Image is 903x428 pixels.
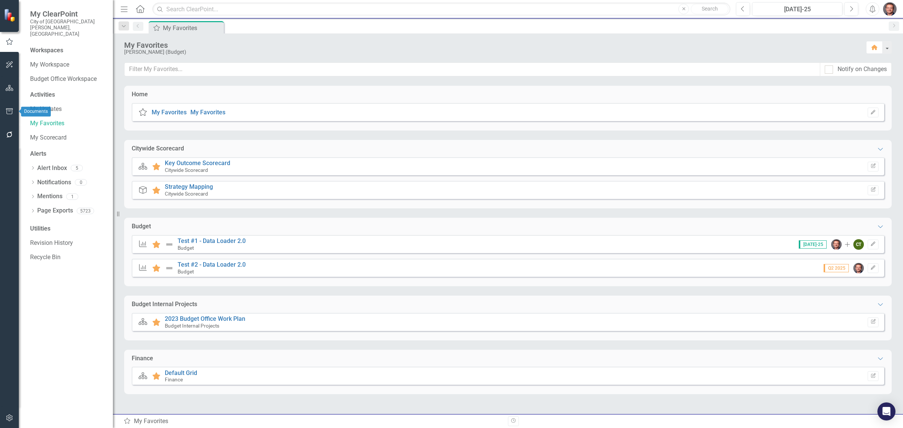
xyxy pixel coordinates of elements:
[165,240,174,249] img: Not Defined
[21,107,51,117] div: Documents
[123,417,502,426] div: My Favorites
[883,2,897,16] img: Lawrence Pollack
[4,9,17,22] img: ClearPoint Strategy
[30,253,105,262] a: Recycle Bin
[75,179,87,185] div: 0
[178,261,246,268] a: Test #2 - Data Loader 2.0
[702,6,718,12] span: Search
[30,225,105,233] div: Utilities
[165,159,230,167] a: Key Outcome Scorecard
[165,191,208,197] small: Citywide Scorecard
[66,193,78,200] div: 1
[877,402,895,420] div: Open Intercom Messenger
[755,5,840,14] div: [DATE]-25
[838,65,887,74] div: Notify on Changes
[165,183,213,190] a: Strategy Mapping
[165,376,183,382] small: Finance
[77,208,94,214] div: 5723
[30,91,105,99] div: Activities
[165,167,208,173] small: Citywide Scorecard
[71,165,83,172] div: 5
[178,237,246,244] a: Test #1 - Data Loader 2.0
[190,109,225,116] a: My Favorites
[37,178,71,187] a: Notifications
[853,239,864,250] div: CT
[30,134,105,142] a: My Scorecard
[165,315,245,322] a: 2023 Budget Office Work Plan
[132,300,197,309] div: Budget Internal Projects
[30,119,105,128] a: My Favorites
[152,109,187,116] a: My Favorites
[165,323,219,329] small: Budget Internal Projects
[30,105,105,114] a: My Updates
[752,2,842,16] button: [DATE]-25
[124,62,820,76] input: Filter My Favorites...
[853,263,864,273] img: Lawrence Pollack
[178,245,194,251] small: Budget
[124,49,859,55] div: [PERSON_NAME] (Budget)
[132,90,148,99] div: Home
[30,18,105,37] small: City of [GEOGRAPHIC_DATA][PERSON_NAME], [GEOGRAPHIC_DATA]
[824,264,849,272] span: Q2 2025
[691,4,728,14] button: Search
[178,269,194,275] small: Budget
[37,192,62,201] a: Mentions
[37,206,73,215] a: Page Exports
[124,41,859,49] div: My Favorites
[37,164,67,173] a: Alert Inbox
[152,3,730,16] input: Search ClearPoint...
[30,75,105,83] a: Budget Office Workspace
[831,239,842,250] img: Lawrence Pollack
[132,144,184,153] div: Citywide Scorecard
[30,46,63,55] div: Workspaces
[30,61,105,69] a: My Workspace
[30,239,105,247] a: Revision History
[30,150,105,158] div: Alerts
[132,222,151,231] div: Budget
[799,240,827,249] span: [DATE]-25
[132,354,153,363] div: Finance
[165,369,197,376] a: Default Grid
[30,9,105,18] span: My ClearPoint
[163,23,222,33] div: My Favorites
[165,264,174,273] img: Not Defined
[868,108,879,117] button: Set Home Page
